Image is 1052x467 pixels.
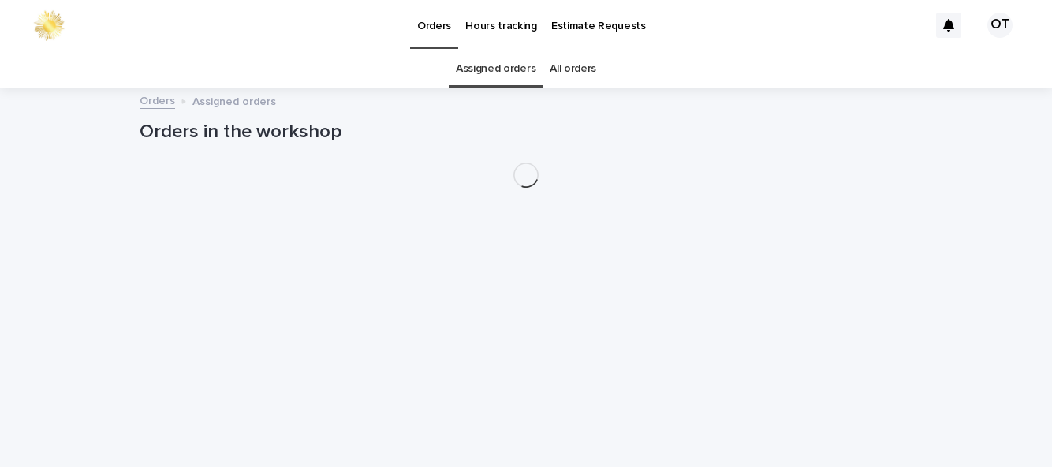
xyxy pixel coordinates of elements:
[987,13,1013,38] div: OT
[456,50,535,88] a: Assigned orders
[32,9,66,41] img: 0ffKfDbyRa2Iv8hnaAqg
[192,92,276,109] p: Assigned orders
[140,91,175,109] a: Orders
[550,50,596,88] a: All orders
[140,121,912,144] h1: Orders in the workshop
